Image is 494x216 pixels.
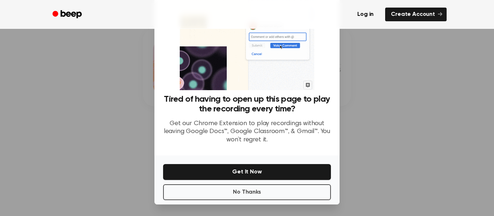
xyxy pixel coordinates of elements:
[163,120,331,144] p: Get our Chrome Extension to play recordings without leaving Google Docs™, Google Classroom™, & Gm...
[47,8,88,22] a: Beep
[350,6,381,23] a: Log in
[163,184,331,200] button: No Thanks
[163,94,331,114] h3: Tired of having to open up this page to play the recording every time?
[385,8,447,21] a: Create Account
[163,164,331,180] button: Get It Now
